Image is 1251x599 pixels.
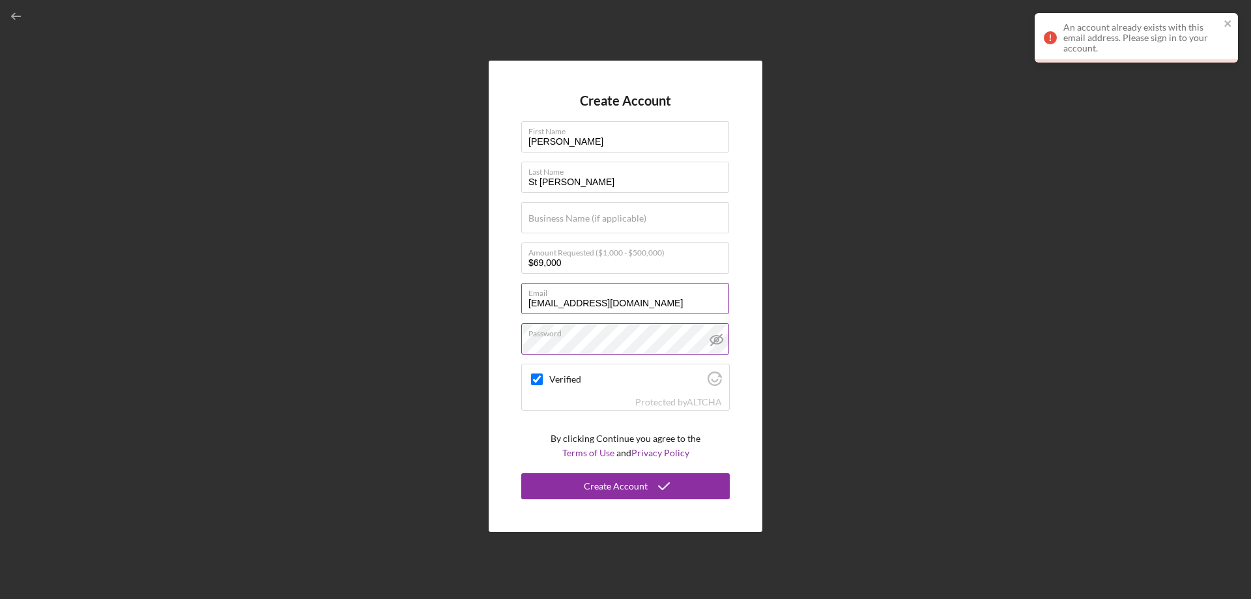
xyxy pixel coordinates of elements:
[1063,22,1220,53] div: An account already exists with this email address. Please sign in to your account.
[528,213,646,224] label: Business Name (if applicable)
[584,473,648,499] div: Create Account
[528,324,729,338] label: Password
[687,396,722,407] a: Visit Altcha.org
[631,447,689,458] a: Privacy Policy
[580,93,671,108] h4: Create Account
[1224,18,1233,31] button: close
[551,431,700,461] p: By clicking Continue you agree to the and
[528,122,729,136] label: First Name
[708,377,722,388] a: Visit Altcha.org
[528,284,729,298] label: Email
[528,243,729,257] label: Amount Requested ($1,000 - $500,000)
[635,397,722,407] div: Protected by
[521,473,730,499] button: Create Account
[562,447,614,458] a: Terms of Use
[528,162,729,177] label: Last Name
[549,374,704,385] label: Verified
